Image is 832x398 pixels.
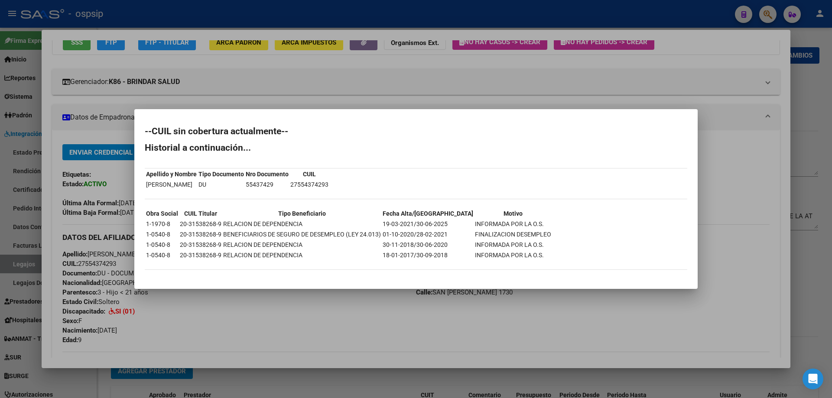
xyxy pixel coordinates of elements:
td: INFORMADA POR LA O.S. [474,219,552,229]
td: 30-11-2018/30-06-2020 [382,240,474,249]
td: 27554374293 [290,180,329,189]
td: 1-0540-8 [146,250,179,260]
th: CUIL Titular [179,209,222,218]
td: [PERSON_NAME] [146,180,197,189]
td: DU [198,180,244,189]
th: Tipo Documento [198,169,244,179]
div: Open Intercom Messenger [803,369,823,389]
td: 18-01-2017/30-09-2018 [382,250,474,260]
th: Apellido y Nombre [146,169,197,179]
td: 20-31538268-9 [179,250,222,260]
th: Fecha Alta/[GEOGRAPHIC_DATA] [382,209,474,218]
th: CUIL [290,169,329,179]
th: Obra Social [146,209,179,218]
th: Motivo [474,209,552,218]
td: 20-31538268-9 [179,230,222,239]
td: 01-10-2020/28-02-2021 [382,230,474,239]
td: 19-03-2021/30-06-2025 [382,219,474,229]
td: FINALIZACION DESEMPLEO [474,230,552,239]
td: 1-0540-8 [146,240,179,249]
td: BENEFICIARIOS DE SEGURO DE DESEMPLEO (LEY 24.013) [223,230,381,239]
h2: --CUIL sin cobertura actualmente-- [145,127,687,136]
td: RELACION DE DEPENDENCIA [223,219,381,229]
th: Nro Documento [245,169,289,179]
td: INFORMADA POR LA O.S. [474,250,552,260]
td: 1-1970-8 [146,219,179,229]
td: 1-0540-8 [146,230,179,239]
td: INFORMADA POR LA O.S. [474,240,552,249]
h2: Historial a continuación... [145,143,687,152]
td: 20-31538268-9 [179,240,222,249]
td: RELACION DE DEPENDENCIA [223,250,381,260]
th: Tipo Beneficiario [223,209,381,218]
td: 20-31538268-9 [179,219,222,229]
td: RELACION DE DEPENDENCIA [223,240,381,249]
td: 55437429 [245,180,289,189]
